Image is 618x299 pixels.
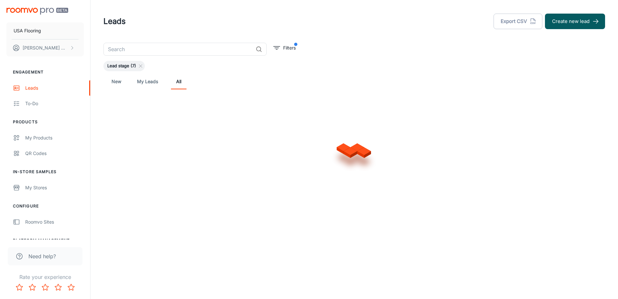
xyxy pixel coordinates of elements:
[25,218,84,226] div: Roomvo Sites
[6,39,84,56] button: [PERSON_NAME] Worthington
[283,44,296,51] p: Filters
[6,8,68,15] img: Roomvo PRO Beta
[25,84,84,92] div: Leads
[137,74,158,89] a: My Leads
[171,74,186,89] a: All
[25,134,84,141] div: My Products
[25,184,84,191] div: My Stores
[494,14,542,29] button: Export CSV
[272,43,297,53] button: filter
[6,22,84,39] button: USA Flooring
[103,63,140,69] span: Lead stage (7)
[103,43,253,56] input: Search
[103,61,145,71] div: Lead stage (7)
[545,14,605,29] button: Create new lead
[14,27,41,34] p: USA Flooring
[25,150,84,157] div: QR Codes
[23,44,68,51] p: [PERSON_NAME] Worthington
[25,100,84,107] div: To-do
[103,16,126,27] h1: Leads
[109,74,124,89] a: New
